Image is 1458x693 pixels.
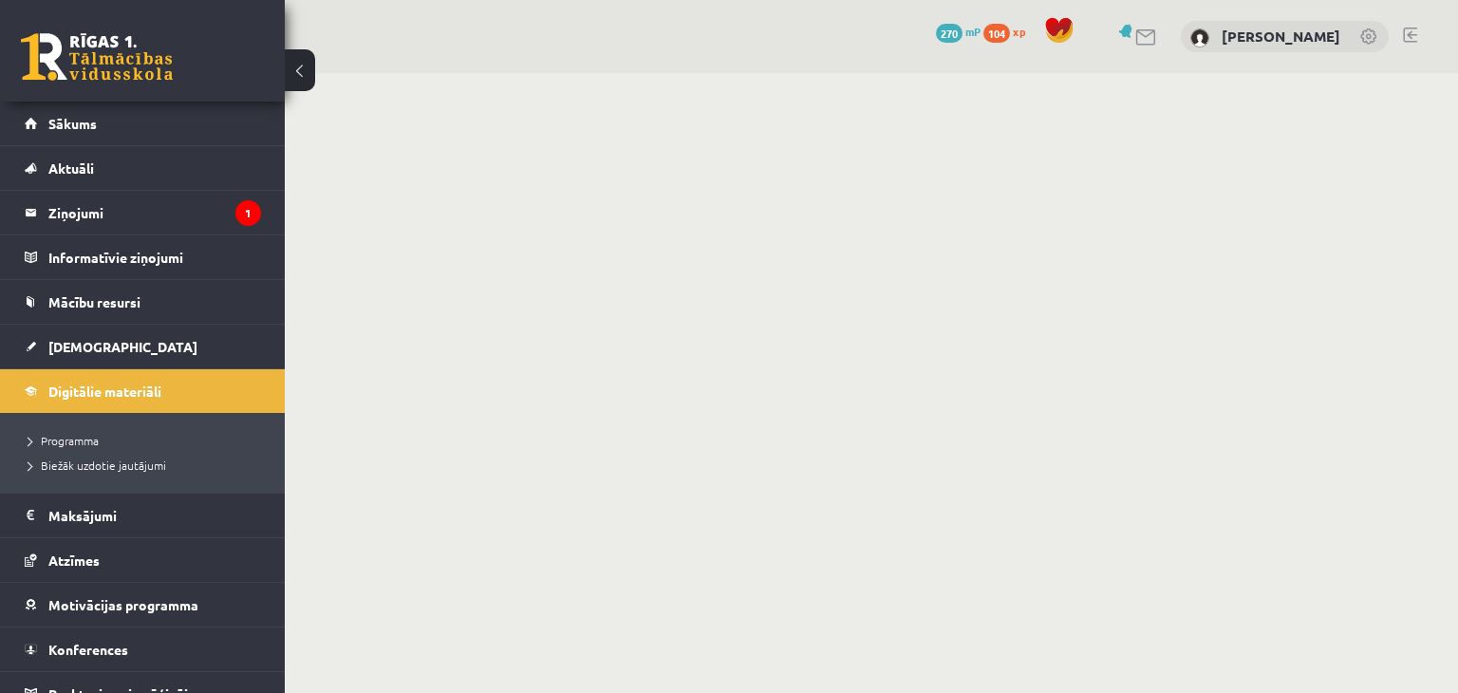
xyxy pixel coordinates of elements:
[48,115,97,132] span: Sākums
[48,338,197,355] span: [DEMOGRAPHIC_DATA]
[235,200,261,226] i: 1
[1190,28,1209,47] img: Hardijs Zvirbulis
[983,24,1010,43] span: 104
[48,552,100,569] span: Atzīmes
[936,24,981,39] a: 270 mP
[25,146,261,190] a: Aktuāli
[1013,24,1025,39] span: xp
[48,235,261,279] legend: Informatīvie ziņojumi
[25,494,261,537] a: Maksājumi
[25,627,261,671] a: Konferences
[983,24,1035,39] a: 104 xp
[25,369,261,413] a: Digitālie materiāli
[1222,27,1340,46] a: [PERSON_NAME]
[28,432,266,449] a: Programma
[25,538,261,582] a: Atzīmes
[28,433,99,448] span: Programma
[48,293,140,310] span: Mācību resursi
[21,33,173,81] a: Rīgas 1. Tālmācības vidusskola
[48,596,198,613] span: Motivācijas programma
[25,280,261,324] a: Mācību resursi
[28,458,166,473] span: Biežāk uzdotie jautājumi
[965,24,981,39] span: mP
[48,641,128,658] span: Konferences
[28,457,266,474] a: Biežāk uzdotie jautājumi
[25,191,261,234] a: Ziņojumi1
[48,159,94,177] span: Aktuāli
[48,494,261,537] legend: Maksājumi
[48,383,161,400] span: Digitālie materiāli
[25,235,261,279] a: Informatīvie ziņojumi
[48,191,261,234] legend: Ziņojumi
[25,102,261,145] a: Sākums
[936,24,963,43] span: 270
[25,583,261,627] a: Motivācijas programma
[25,325,261,368] a: [DEMOGRAPHIC_DATA]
